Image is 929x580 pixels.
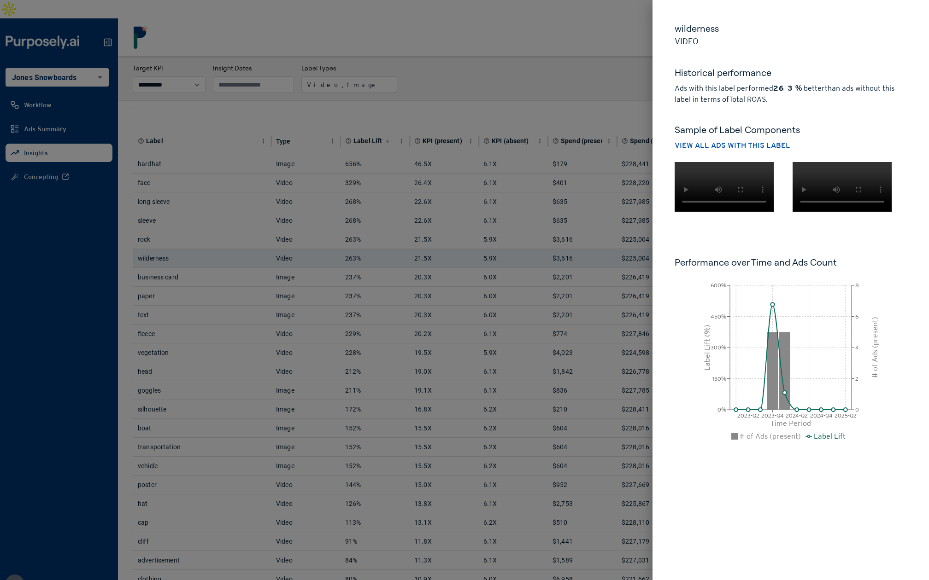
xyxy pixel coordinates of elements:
[855,375,858,382] tspan: 2
[814,432,846,441] span: Label Lift
[737,412,759,418] tspan: 2023-Q2
[773,84,802,93] strong: 263%
[711,344,726,351] tspan: 300%
[675,140,790,151] button: View all ads with this label
[711,282,726,289] tspan: 600%
[675,66,907,83] h5: Historical performance
[717,406,726,413] tspan: 0%
[675,123,907,136] h5: Sample of Label Components
[675,22,907,35] h5: wilderness
[786,412,808,418] tspan: 2024-Q2
[703,325,711,370] tspan: Label Lift (%)
[740,432,801,441] span: # of Ads (present)
[855,282,859,289] tspan: 8
[810,412,833,418] tspan: 2024-Q4
[835,412,857,418] tspan: 2025-Q2
[761,412,784,418] tspan: 2023-Q4
[855,344,859,351] tspan: 4
[675,256,907,269] h6: Performance over Time and Ads Count
[870,317,879,378] tspan: # of Ads (present)
[711,313,726,319] tspan: 450%
[675,35,907,48] p: Video
[712,375,726,382] tspan: 150%
[855,406,859,413] tspan: 0
[675,83,907,105] p: Ads with this label performed better than ads without this label in terms of Total ROAS .
[770,419,811,428] tspan: Time Period
[855,313,858,319] tspan: 6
